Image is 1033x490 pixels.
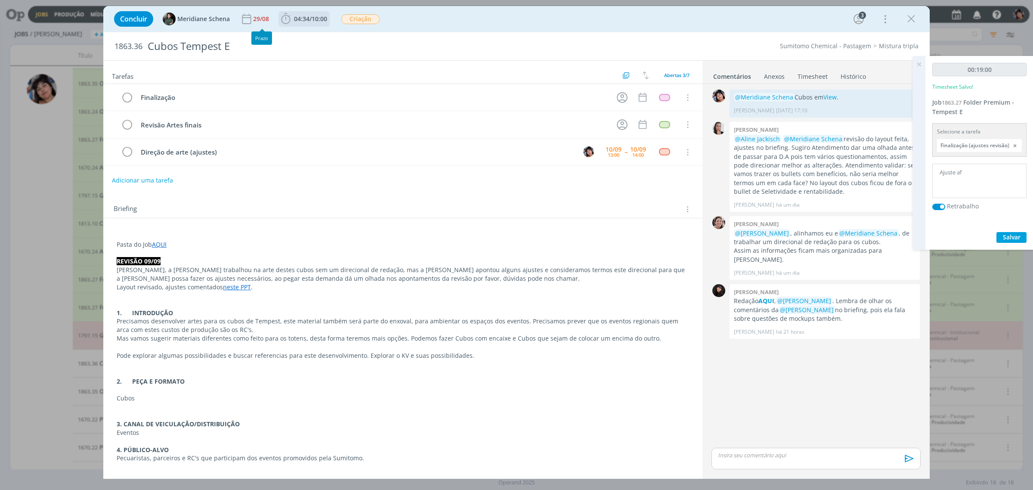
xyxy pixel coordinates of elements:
span: 04:34 [294,15,309,23]
div: Anexos [764,72,785,81]
strong: 1. INTRODUÇÃO [117,309,173,317]
b: [PERSON_NAME] [734,288,779,296]
div: 3 [859,12,866,19]
a: Comentários [713,68,752,81]
span: Tarefas [112,70,133,81]
span: Salvar [1003,233,1021,241]
div: 13:00 [608,152,619,157]
span: @Aline Jackisch [735,135,780,143]
p: [PERSON_NAME] [734,328,774,336]
a: View [823,93,837,101]
div: Finalização [137,92,609,103]
p: Cubos em . [734,93,915,102]
strong: 4. PÚBLICO-ALVO [117,446,169,454]
span: / [309,15,312,23]
a: Histórico [840,68,866,81]
span: há um dia [776,269,800,277]
p: Layout revisado, ajustes comentados . [117,283,689,292]
span: Folder Premium - Tempest E [932,98,1014,116]
button: MMeridiane Schena [163,12,230,25]
span: Concluir [120,16,147,22]
div: dialog [103,6,930,479]
span: @[PERSON_NAME] [777,297,831,305]
p: [PERSON_NAME] [734,269,774,277]
img: arrow-down-up.svg [643,71,649,79]
p: [PERSON_NAME] [734,107,774,115]
a: Timesheet [797,68,828,81]
span: Abertas 3/7 [664,72,690,78]
button: Criação [341,14,380,25]
label: Retrabalho [947,202,979,211]
button: Salvar [996,232,1027,243]
p: [PERSON_NAME] [734,201,774,209]
p: Pode explorar algumas possibilidades e buscar referencias para este desenvolvimento. Explorar o K... [117,351,689,360]
span: há 21 horas [776,328,804,336]
button: 04:34/10:00 [279,12,329,26]
div: 14:00 [632,152,644,157]
span: @[PERSON_NAME] [735,229,789,237]
button: E [582,146,595,158]
p: revisão do layout feita, ajustes no briefing. Sugiro Atendimento dar uma olhada antes de passar p... [734,135,915,196]
button: Concluir [114,11,153,27]
div: 29/08 [253,16,271,22]
div: Direção de arte (ajustes) [137,147,575,158]
a: Sumitomo Chemical - Pastagem [780,42,871,50]
p: Cubos [117,394,689,403]
p: Precisamos desenvolver artes para os cubos de Tempest, este material também será parte do enxoval... [117,317,689,334]
a: Job1863.27Folder Premium - Tempest E [932,98,1014,116]
button: Adicionar uma tarefa [111,173,173,188]
span: 1863.27 [942,99,962,106]
p: , alinhamos eu e , de trabalhar um direcional de redação para os cubos. [734,229,915,247]
img: E [583,146,594,157]
span: Criação [341,14,380,24]
span: 10:00 [312,15,327,23]
div: 10/09 [630,146,646,152]
strong: REVISÃO 09/09 [117,257,161,265]
img: E [712,90,725,102]
span: @[PERSON_NAME] [780,306,834,314]
a: AQUI [152,240,167,248]
p: Eventos [117,428,689,437]
p: Assim as informações ficam mais organizadas para [PERSON_NAME]. [734,246,915,264]
b: [PERSON_NAME] [734,126,779,133]
span: Meridiane Schena [177,16,230,22]
span: 1863.36 [114,42,142,51]
span: -- [625,149,627,155]
p: Mas vamos sugerir materiais diferentes como feito para os totens, desta forma teremos mais opções... [117,334,689,343]
img: M [163,12,176,25]
p: Redação , . Lembra de olhar os comentários da no briefing, pois ela fala sobre questões de mockup... [734,297,915,323]
img: L [712,284,725,297]
a: AQUI [758,297,774,305]
b: [PERSON_NAME] [734,220,779,228]
div: Cubos Tempest E [144,36,580,57]
div: Prazo [251,31,272,45]
img: C [712,122,725,135]
span: Briefing [114,204,137,215]
p: Pecuaristas, parceiros e RC's que participam dos eventos promovidos pela Sumitomo. [117,454,689,462]
span: @Meridiane Schena [735,93,793,101]
strong: 2. PEÇA E FORMATO [117,377,185,385]
strong: 3. CANAL DE VEICULAÇÃO/DISTRIBUIÇÃO [117,420,240,428]
span: [DATE] 17:10 [776,107,807,115]
span: @Meridiane Schena [839,229,897,237]
p: [PERSON_NAME], a [PERSON_NAME] trabalhou na arte destes cubos sem um direcional de redação, mas a... [117,266,689,283]
div: Revisão Artes finais [137,120,609,130]
div: Selecione a tarefa [937,128,1022,136]
span: @Meridiane Schena [784,135,842,143]
a: Mistura tripla [879,42,919,50]
div: 10/09 [606,146,622,152]
p: Timesheet Salvo! [932,83,973,91]
img: A [712,216,725,229]
button: 3 [852,12,866,26]
a: neste PPT [223,283,251,291]
span: há um dia [776,201,800,209]
p: Pasta do Job [117,240,689,249]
